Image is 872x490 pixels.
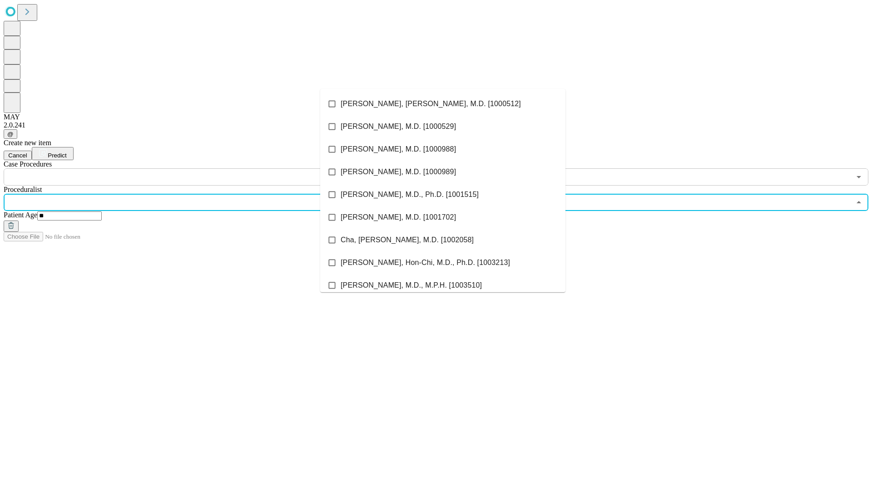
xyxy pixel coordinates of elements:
[4,129,17,139] button: @
[341,189,479,200] span: [PERSON_NAME], M.D., Ph.D. [1001515]
[48,152,66,159] span: Predict
[4,121,868,129] div: 2.0.241
[32,147,74,160] button: Predict
[852,196,865,209] button: Close
[341,257,510,268] span: [PERSON_NAME], Hon-Chi, M.D., Ph.D. [1003213]
[4,211,37,219] span: Patient Age
[341,167,456,177] span: [PERSON_NAME], M.D. [1000989]
[341,144,456,155] span: [PERSON_NAME], M.D. [1000988]
[852,171,865,183] button: Open
[8,152,27,159] span: Cancel
[7,131,14,137] span: @
[341,121,456,132] span: [PERSON_NAME], M.D. [1000529]
[341,212,456,223] span: [PERSON_NAME], M.D. [1001702]
[341,280,482,291] span: [PERSON_NAME], M.D., M.P.H. [1003510]
[4,151,32,160] button: Cancel
[4,186,42,193] span: Proceduralist
[4,139,51,147] span: Create new item
[4,113,868,121] div: MAY
[341,235,474,245] span: Cha, [PERSON_NAME], M.D. [1002058]
[4,160,52,168] span: Scheduled Procedure
[341,98,521,109] span: [PERSON_NAME], [PERSON_NAME], M.D. [1000512]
